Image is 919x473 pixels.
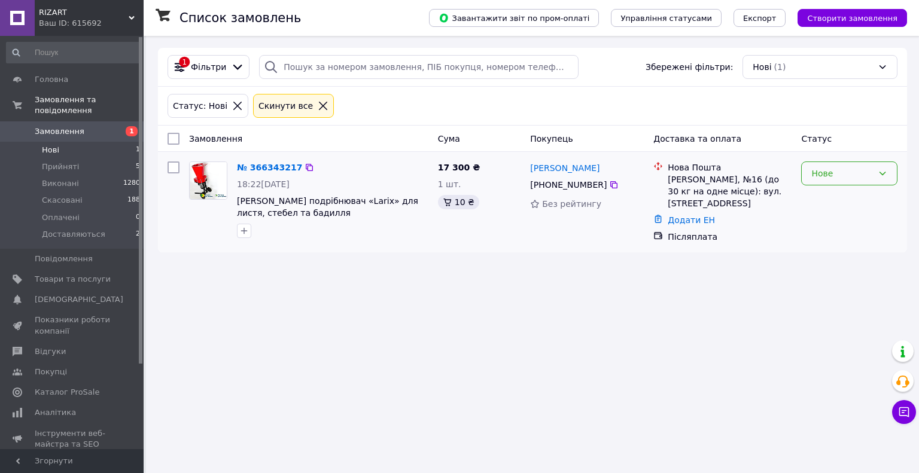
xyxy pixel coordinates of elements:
span: 0 [136,212,140,223]
div: Нове [811,167,873,180]
span: Статус [801,134,832,144]
span: (1) [774,62,786,72]
span: Оплачені [42,212,80,223]
span: Аналітика [35,407,76,418]
span: Виконані [42,178,79,189]
div: Нова Пошта [668,161,792,173]
button: Створити замовлення [798,9,907,27]
span: 1280 [123,178,140,189]
span: RIZART [39,7,129,18]
span: Відгуки [35,346,66,357]
a: Фото товару [189,161,227,200]
span: Товари та послуги [35,274,111,285]
div: [PHONE_NUMBER] [528,176,609,193]
div: Ваш ID: 615692 [39,18,144,29]
span: 2 [136,229,140,240]
span: Показники роботи компанії [35,315,111,336]
span: Покупець [530,134,573,144]
span: Повідомлення [35,254,93,264]
span: Управління статусами [620,14,712,23]
span: Замовлення [35,126,84,137]
button: Управління статусами [611,9,722,27]
span: Доставляються [42,229,105,240]
a: Створити замовлення [786,13,907,22]
span: Нові [42,145,59,155]
span: Фільтри [191,61,226,73]
a: Додати ЕН [668,215,715,225]
a: [PERSON_NAME] подрібнювач «Larix» для листя, стебел та бадилля [237,196,418,218]
span: Замовлення та повідомлення [35,94,144,116]
span: 5 [136,161,140,172]
span: Збережені фільтри: [646,61,733,73]
input: Пошук за номером замовлення, ПІБ покупця, номером телефону, Email, номером накладної [259,55,578,79]
span: Покупці [35,367,67,377]
span: Інструменти веб-майстра та SEO [35,428,111,450]
span: 1 [136,145,140,155]
span: Замовлення [189,134,242,144]
span: Нові [753,61,771,73]
div: 10 ₴ [438,195,479,209]
div: [PERSON_NAME], №16 (до 30 кг на одне місце): вул. [STREET_ADDRESS] [668,173,792,209]
span: 17 300 ₴ [438,163,480,172]
div: Післяплата [668,231,792,243]
span: Cума [438,134,460,144]
button: Чат з покупцем [892,400,916,424]
div: Статус: Нові [171,99,230,112]
span: Прийняті [42,161,79,172]
span: [DEMOGRAPHIC_DATA] [35,294,123,305]
span: Створити замовлення [807,14,897,23]
span: 188 [127,195,140,206]
a: № 366343217 [237,163,302,172]
button: Завантажити звіт по пром-оплаті [429,9,599,27]
span: Завантажити звіт по пром-оплаті [439,13,589,23]
span: Каталог ProSale [35,387,99,398]
span: 18:22[DATE] [237,179,290,189]
span: Без рейтингу [542,199,601,209]
button: Експорт [734,9,786,27]
span: Скасовані [42,195,83,206]
span: 1 [126,126,138,136]
h1: Список замовлень [179,11,301,25]
a: [PERSON_NAME] [530,162,600,174]
input: Пошук [6,42,141,63]
img: Фото товару [190,162,227,199]
span: Експорт [743,14,777,23]
span: 1 шт. [438,179,461,189]
span: Доставка та оплата [653,134,741,144]
div: Cкинути все [256,99,315,112]
span: Головна [35,74,68,85]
